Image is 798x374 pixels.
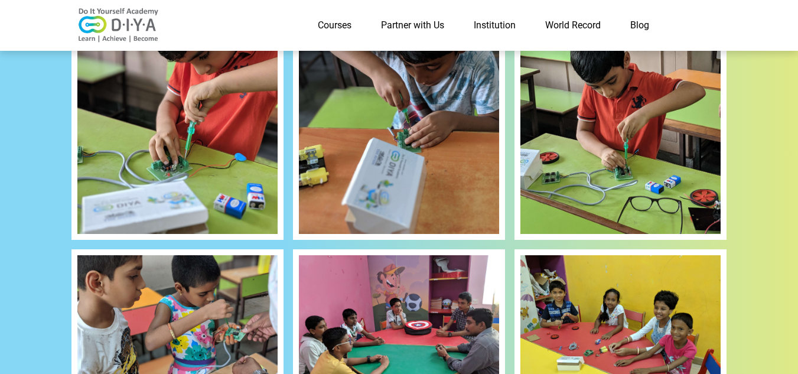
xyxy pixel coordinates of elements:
[664,14,727,37] a: Contact Us
[71,8,166,43] img: logo-v2.png
[303,14,366,37] a: Courses
[459,14,530,37] a: Institution
[366,14,459,37] a: Partner with Us
[530,14,615,37] a: World Record
[615,14,664,37] a: Blog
